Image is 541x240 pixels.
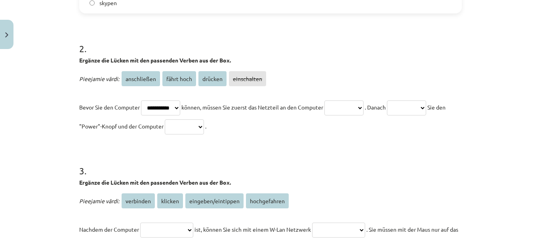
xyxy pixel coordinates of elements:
[198,71,227,86] span: drücken
[205,123,206,130] span: .
[79,179,231,186] strong: Ergänze die Lücken mit den passenden Verben aus der Box.
[122,193,155,208] span: verbinden
[162,71,196,86] span: fährt hoch
[79,226,139,233] span: Nachdem der Computer
[229,71,266,86] span: einschalten
[79,104,140,111] span: Bevor Sie den Computer
[157,193,183,208] span: klicken
[5,32,8,38] img: icon-close-lesson-0947bae3869378f0d4975bcd49f059093ad1ed9edebbc8119c70593378902aed.svg
[79,151,462,176] h1: 3 .
[246,193,289,208] span: hochgefahren
[90,0,95,6] input: skypen
[365,104,386,111] span: . Danach
[122,71,160,86] span: anschließen
[185,193,244,208] span: eingeben/eintippen
[79,57,231,64] strong: Ergänze die Lücken mit den passenden Verben aus der Box.
[79,29,462,54] h1: 2 .
[181,104,323,111] span: können, müssen Sie zuerst das Netzteil an den Computer
[79,197,119,204] span: Pieejamie vārdi:
[79,75,119,82] span: Pieejamie vārdi:
[194,226,311,233] span: ist, können Sie sich mit einem W-Lan Netzwerk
